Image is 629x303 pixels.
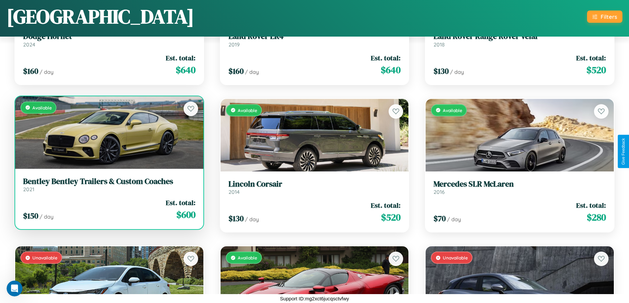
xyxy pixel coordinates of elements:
[381,211,401,224] span: $ 520
[434,189,445,195] span: 2016
[576,200,606,210] span: Est. total:
[23,186,34,193] span: 2021
[586,63,606,76] span: $ 520
[381,63,401,76] span: $ 640
[280,294,349,303] p: Support ID: mg2xct6jucqsctvfwy
[40,213,53,220] span: / day
[32,105,52,110] span: Available
[23,177,195,186] h3: Bentley Bentley Trailers & Custom Coaches
[447,216,461,223] span: / day
[601,13,617,20] div: Filters
[245,216,259,223] span: / day
[245,69,259,75] span: / day
[238,255,257,260] span: Available
[434,32,606,41] h3: Land Rover Range Rover Velar
[228,41,240,48] span: 2019
[443,255,468,260] span: Unavailable
[23,41,35,48] span: 2024
[371,53,401,63] span: Est. total:
[434,66,449,76] span: $ 130
[40,69,53,75] span: / day
[434,213,446,224] span: $ 70
[587,211,606,224] span: $ 280
[434,41,445,48] span: 2018
[23,66,38,76] span: $ 160
[228,213,244,224] span: $ 130
[621,138,626,165] div: Give Feedback
[434,179,606,189] h3: Mercedes SLR McLaren
[228,32,401,48] a: Land Rover LR42019
[176,63,195,76] span: $ 640
[450,69,464,75] span: / day
[32,255,57,260] span: Unavailable
[7,281,22,296] iframe: Intercom live chat
[23,210,38,221] span: $ 150
[23,32,195,41] h3: Dodge Hornet
[228,189,240,195] span: 2014
[371,200,401,210] span: Est. total:
[587,11,622,23] button: Filters
[166,53,195,63] span: Est. total:
[238,107,257,113] span: Available
[434,179,606,196] a: Mercedes SLR McLaren2016
[228,179,401,189] h3: Lincoln Corsair
[228,66,244,76] span: $ 160
[443,107,462,113] span: Available
[166,198,195,207] span: Est. total:
[176,208,195,221] span: $ 600
[576,53,606,63] span: Est. total:
[23,177,195,193] a: Bentley Bentley Trailers & Custom Coaches2021
[23,32,195,48] a: Dodge Hornet2024
[228,32,401,41] h3: Land Rover LR4
[228,179,401,196] a: Lincoln Corsair2014
[434,32,606,48] a: Land Rover Range Rover Velar2018
[7,3,194,30] h1: [GEOGRAPHIC_DATA]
